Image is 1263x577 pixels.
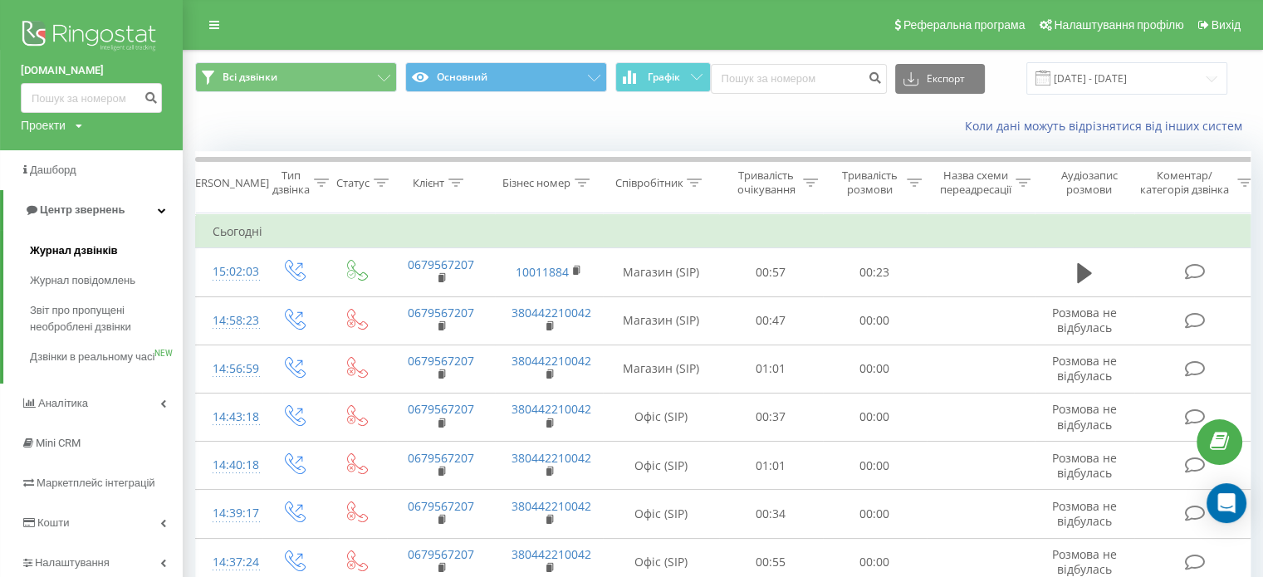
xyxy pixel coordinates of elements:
[614,176,683,190] div: Співробітник
[408,257,474,272] a: 0679567207
[38,397,88,409] span: Аналiтика
[1052,401,1117,432] span: Розмова не відбулась
[1212,18,1241,32] span: Вихід
[408,353,474,369] a: 0679567207
[823,393,927,441] td: 00:00
[603,248,719,296] td: Магазин (SIP)
[1136,169,1233,197] div: Коментар/категорія дзвінка
[502,176,570,190] div: Бізнес номер
[223,71,277,84] span: Всі дзвінки
[733,169,799,197] div: Тривалість очікування
[719,345,823,393] td: 01:01
[1052,353,1117,384] span: Розмова не відбулась
[36,437,81,449] span: Mini CRM
[711,64,887,94] input: Пошук за номером
[603,393,719,441] td: Офіс (SIP)
[408,546,474,562] a: 0679567207
[37,516,69,529] span: Кошти
[37,477,155,489] span: Маркетплейс інтеграцій
[336,176,370,190] div: Статус
[30,302,174,335] span: Звіт про пропущені необроблені дзвінки
[512,498,591,514] a: 380442210042
[823,490,927,538] td: 00:00
[21,17,162,58] img: Ringostat logo
[30,272,135,289] span: Журнал повідомлень
[823,345,927,393] td: 00:00
[719,490,823,538] td: 00:34
[940,169,1011,197] div: Назва схеми переадресації
[408,305,474,320] a: 0679567207
[823,442,927,490] td: 00:00
[1049,169,1129,197] div: Аудіозапис розмови
[30,236,183,266] a: Журнал дзвінків
[213,497,246,530] div: 14:39:17
[603,442,719,490] td: Офіс (SIP)
[512,450,591,466] a: 380442210042
[719,296,823,345] td: 00:47
[1054,18,1183,32] span: Налаштування профілю
[3,190,183,230] a: Центр звернень
[213,256,246,288] div: 15:02:03
[405,62,607,92] button: Основний
[35,556,110,569] span: Налаштування
[413,176,444,190] div: Клієнт
[1052,305,1117,335] span: Розмова не відбулась
[823,248,927,296] td: 00:23
[512,546,591,562] a: 380442210042
[512,401,591,417] a: 380442210042
[40,203,125,216] span: Центр звернень
[1052,498,1117,529] span: Розмова не відбулась
[21,117,66,134] div: Проекти
[603,345,719,393] td: Магазин (SIP)
[603,296,719,345] td: Магазин (SIP)
[272,169,310,197] div: Тип дзвінка
[408,498,474,514] a: 0679567207
[516,264,569,280] a: 10011884
[1052,546,1117,577] span: Розмова не відбулась
[615,62,711,92] button: Графік
[719,442,823,490] td: 01:01
[1052,450,1117,481] span: Розмова не відбулась
[895,64,985,94] button: Експорт
[21,62,162,79] a: [DOMAIN_NAME]
[30,342,183,372] a: Дзвінки в реальному часіNEW
[719,248,823,296] td: 00:57
[30,296,183,342] a: Звіт про пропущені необроблені дзвінки
[185,176,269,190] div: [PERSON_NAME]
[213,401,246,433] div: 14:43:18
[195,62,397,92] button: Всі дзвінки
[30,164,76,176] span: Дашборд
[30,349,154,365] span: Дзвінки в реальному часі
[603,490,719,538] td: Офіс (SIP)
[719,393,823,441] td: 00:37
[21,83,162,113] input: Пошук за номером
[648,71,680,83] span: Графік
[213,305,246,337] div: 14:58:23
[30,266,183,296] a: Журнал повідомлень
[1207,483,1246,523] div: Open Intercom Messenger
[408,450,474,466] a: 0679567207
[213,449,246,482] div: 14:40:18
[965,118,1251,134] a: Коли дані можуть відрізнятися вiд інших систем
[213,353,246,385] div: 14:56:59
[196,215,1259,248] td: Сьогодні
[837,169,903,197] div: Тривалість розмови
[30,242,118,259] span: Журнал дзвінків
[823,296,927,345] td: 00:00
[903,18,1026,32] span: Реферальна програма
[512,305,591,320] a: 380442210042
[512,353,591,369] a: 380442210042
[408,401,474,417] a: 0679567207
